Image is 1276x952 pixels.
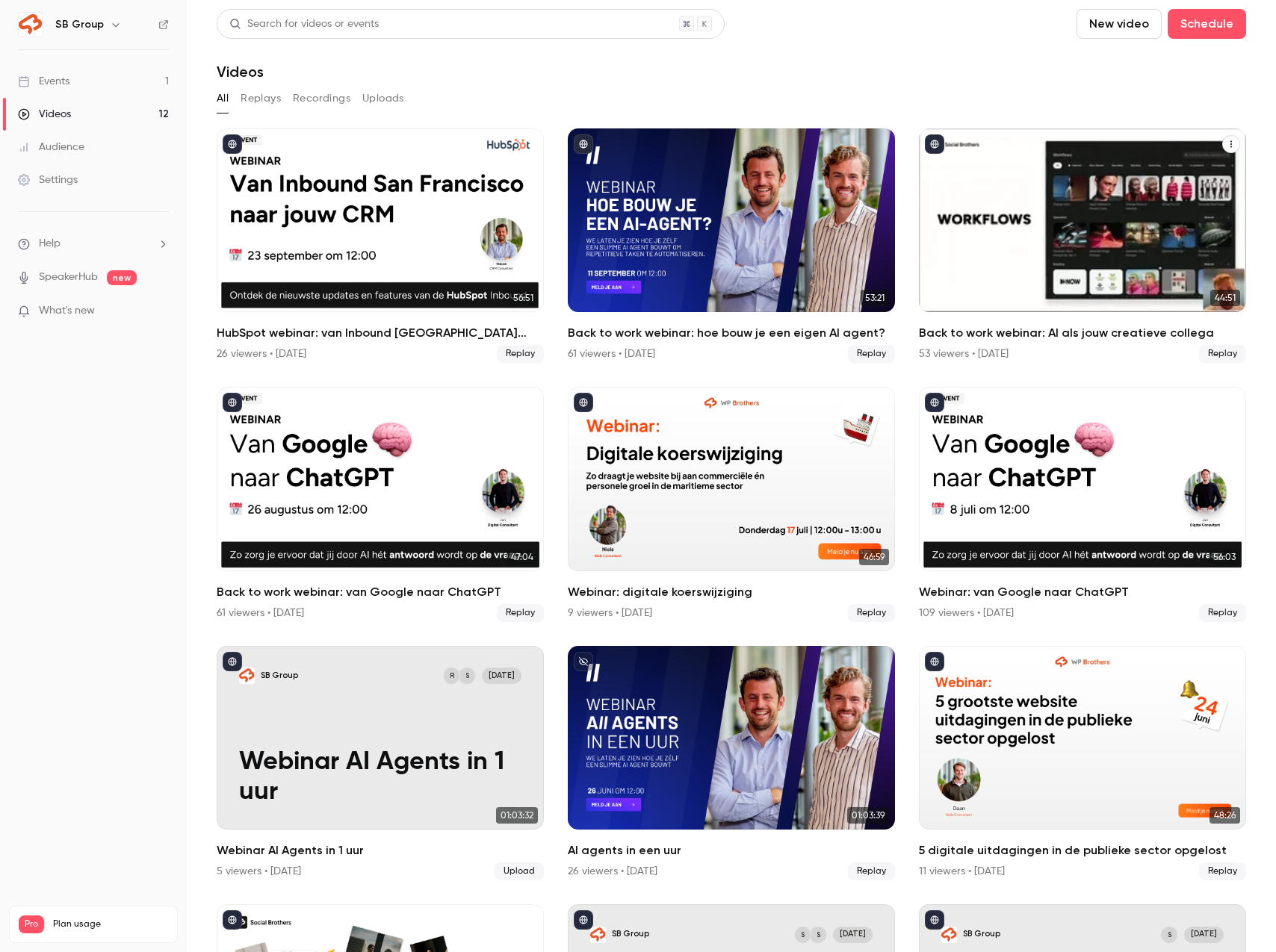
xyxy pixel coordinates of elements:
a: 01:03:39AI agents in een uur26 viewers • [DATE]Replay [568,646,895,880]
img: Webinar 2DIGITS Digitale Transformatie [590,927,607,943]
iframe: Noticeable Trigger [151,305,169,318]
span: [DATE] [1184,927,1224,943]
h2: 5 digitale uitdagingen in de publieke sector opgelost [919,841,1246,859]
a: 56:51HubSpot webinar: van Inbound [GEOGRAPHIC_DATA][PERSON_NAME] jouw CRM26 viewers • [DATE]Replay [217,128,544,363]
div: 61 viewers • [DATE] [568,346,655,361]
button: unpublished [574,652,593,671]
a: 46:59Webinar: digitale koerswijziging9 viewers • [DATE]Replay [568,387,895,621]
li: Back to work webinar: AI als jouw creatieve collega [919,128,1246,363]
span: Replay [497,604,544,622]
a: 48:265 digitale uitdagingen in de publieke sector opgelost11 viewers • [DATE]Replay [919,646,1246,880]
div: S [809,926,827,944]
li: Webinar: digitale koerswijziging [568,387,895,621]
button: Uploads [362,87,404,111]
h1: Videos [217,63,264,81]
button: published [925,134,944,154]
div: 61 viewers • [DATE] [217,606,304,620]
span: What's new [39,303,95,319]
div: S [794,926,812,944]
li: 5 digitale uitdagingen in de publieke sector opgelost [919,646,1246,880]
span: 47:04 [507,549,538,565]
div: 109 viewers • [DATE] [919,606,1014,620]
img: Webinar WP Brothers - Digitale Toegankelijkheid [941,927,958,943]
button: Recordings [293,87,350,111]
li: AI agents in een uur [568,646,895,880]
h2: Webinar AI Agents in 1 uur [217,841,544,859]
button: published [925,910,944,930]
h2: Webinar: van Google naar ChatGPT [919,583,1246,601]
span: Pro [19,915,44,933]
a: 47:04Back to work webinar: van Google naar ChatGPT61 viewers • [DATE]Replay [217,387,544,621]
h2: HubSpot webinar: van Inbound [GEOGRAPHIC_DATA][PERSON_NAME] jouw CRM [217,324,544,342]
button: published [574,910,593,930]
h2: AI agents in een uur [568,841,895,859]
span: Replay [497,345,544,363]
span: Replay [848,604,895,622]
p: Webinar AI Agents in 1 uur [239,748,522,807]
div: Search for videos or events [229,16,379,32]
li: Back to work webinar: van Google naar ChatGPT [217,387,544,621]
span: Help [39,236,61,252]
h2: Webinar: digitale koerswijziging [568,583,895,601]
button: published [574,393,593,412]
img: Webinar AI Agents in 1 uur [239,668,255,684]
div: Audience [18,140,84,155]
span: 56:51 [509,290,538,306]
p: SB Group [963,929,1000,940]
span: Plan usage [53,918,168,930]
section: Videos [217,9,1246,943]
div: 53 viewers • [DATE] [919,346,1009,361]
li: HubSpot webinar: van Inbound San Francisco naar jouw CRM [217,128,544,363]
span: Replay [848,345,895,363]
button: All [217,87,229,111]
span: 56:03 [1209,549,1240,565]
button: published [223,393,242,412]
a: Webinar AI Agents in 1 uurSB GroupSR[DATE]Webinar AI Agents in 1 uur01:03:32Webinar AI Agents in ... [217,646,544,880]
h2: Back to work webinar: van Google naar ChatGPT [217,583,544,601]
a: SpeakerHub [39,270,98,285]
img: SB Group [19,13,43,37]
span: Replay [1199,862,1246,880]
span: 01:03:32 [496,807,538,824]
span: new [107,270,137,285]
div: S [1160,926,1178,944]
div: Settings [18,172,78,187]
span: 48:26 [1210,807,1240,824]
div: 11 viewers • [DATE] [919,864,1005,879]
span: [DATE] [833,927,873,943]
div: Events [18,74,69,89]
a: 44:51Back to work webinar: AI als jouw creatieve collega53 viewers • [DATE]Replay [919,128,1246,363]
div: 5 viewers • [DATE] [217,864,301,879]
span: [DATE] [482,668,522,684]
button: published [223,134,242,154]
div: Videos [18,107,71,122]
span: Replay [1199,345,1246,363]
button: published [925,652,944,671]
div: 9 viewers • [DATE] [568,606,652,620]
button: published [574,134,593,154]
a: 53:21Back to work webinar: hoe bouw je een eigen AI agent?61 viewers • [DATE]Replay [568,128,895,363]
span: 46:59 [859,549,889,565]
li: Back to work webinar: hoe bouw je een eigen AI agent? [568,128,895,363]
li: Webinar AI Agents in 1 uur [217,646,544,880]
div: R [443,667,461,685]
button: Replays [241,87,281,111]
button: published [223,652,242,671]
p: SB Group [612,929,649,940]
button: published [223,910,242,930]
div: S [458,667,476,685]
span: Replay [848,862,895,880]
button: Schedule [1168,9,1246,39]
div: 26 viewers • [DATE] [568,864,657,879]
li: help-dropdown-opener [18,236,169,252]
span: Replay [1199,604,1246,622]
h2: Back to work webinar: hoe bouw je een eigen AI agent? [568,324,895,342]
p: SB Group [261,671,298,682]
span: 44:51 [1210,290,1240,306]
a: 56:03Webinar: van Google naar ChatGPT109 viewers • [DATE]Replay [919,387,1246,621]
h2: Back to work webinar: AI als jouw creatieve collega [919,324,1246,342]
span: Upload [495,862,544,880]
div: 26 viewers • [DATE] [217,346,306,361]
span: 53:21 [861,290,889,306]
h6: SB Group [55,17,104,32]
